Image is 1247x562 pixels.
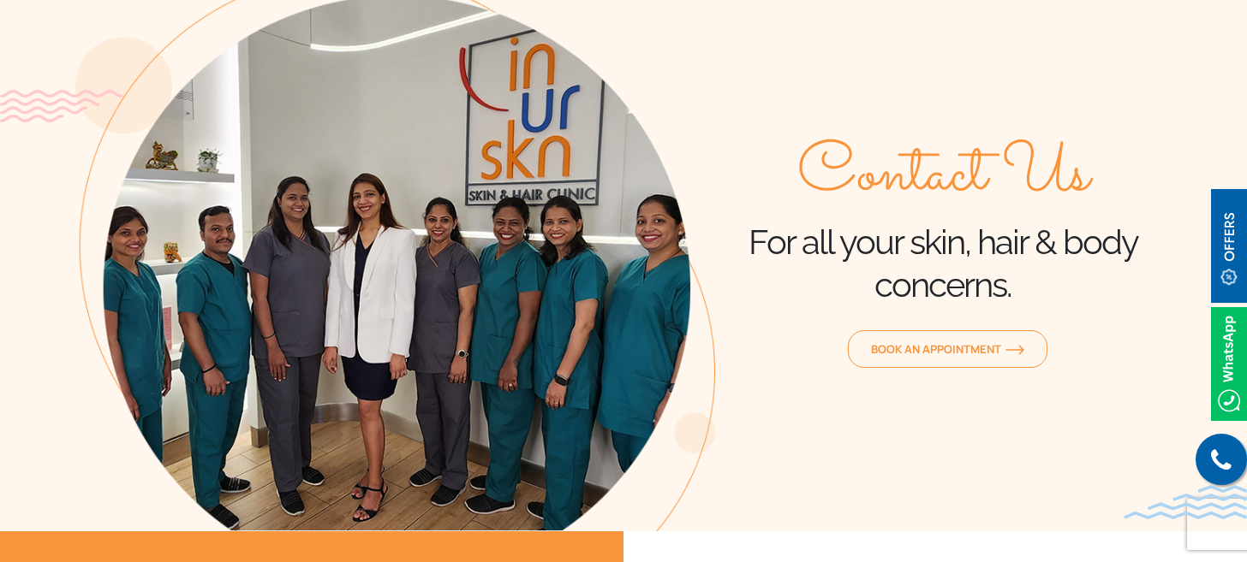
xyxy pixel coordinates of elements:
img: Whatsappicon [1211,307,1247,421]
img: bluewave [1124,485,1247,519]
a: Whatsappicon [1211,352,1247,371]
div: For all your skin, hair & body concerns. [715,137,1172,306]
span: Contact Us [797,137,1089,214]
img: orange-arrow [1005,345,1024,355]
span: Book an Appointment [871,341,1024,357]
img: up-blue-arrow.svg [1213,532,1226,545]
img: offerBt [1211,189,1247,303]
a: Book an Appointmentorange-arrow [848,330,1047,368]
